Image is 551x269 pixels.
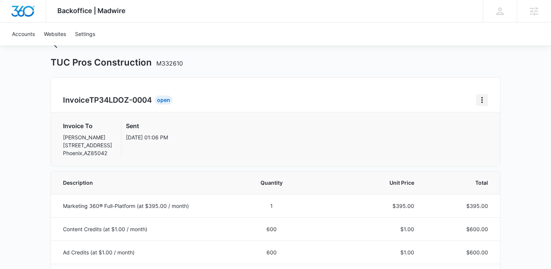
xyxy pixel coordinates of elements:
span: TP34LDOZ-0004 [89,96,152,105]
p: Marketing 360® Full-Platform (at $395.00 / month) [63,202,229,210]
h1: TUC Pros Construction [51,57,183,68]
p: Ad Credits (at $1.00 / month) [63,248,229,256]
p: $1.00 [314,225,415,233]
h2: Invoice [63,94,155,106]
div: Keywords by Traffic [83,44,126,49]
a: Accounts [7,22,39,45]
img: tab_keywords_by_traffic_grey.svg [75,43,81,49]
td: 1 [238,194,305,217]
p: $1.00 [314,248,415,256]
div: v 4.0.25 [21,12,37,18]
td: 600 [238,217,305,241]
span: Description [63,179,229,187]
span: Backoffice | Madwire [57,7,126,15]
p: [DATE] 01:06 PM [126,133,168,141]
div: Domain: [DOMAIN_NAME] [19,19,82,25]
span: M332610 [156,60,183,67]
div: Open [155,96,172,105]
img: tab_domain_overview_orange.svg [20,43,26,49]
p: $395.00 [432,202,488,210]
p: $600.00 [432,225,488,233]
h3: Sent [126,121,168,130]
h3: Invoice To [63,121,112,130]
img: logo_orange.svg [12,12,18,18]
p: $600.00 [432,248,488,256]
p: $395.00 [314,202,415,210]
button: Home [476,94,488,106]
img: website_grey.svg [12,19,18,25]
span: Quantity [247,179,296,187]
p: Content Credits (at $1.00 / month) [63,225,229,233]
p: [PERSON_NAME] [STREET_ADDRESS] Phoenix , AZ 85042 [63,133,112,157]
span: Total [432,179,488,187]
a: Settings [70,22,100,45]
div: Domain Overview [28,44,67,49]
a: Websites [39,22,70,45]
td: 600 [238,241,305,264]
span: Unit Price [314,179,415,187]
